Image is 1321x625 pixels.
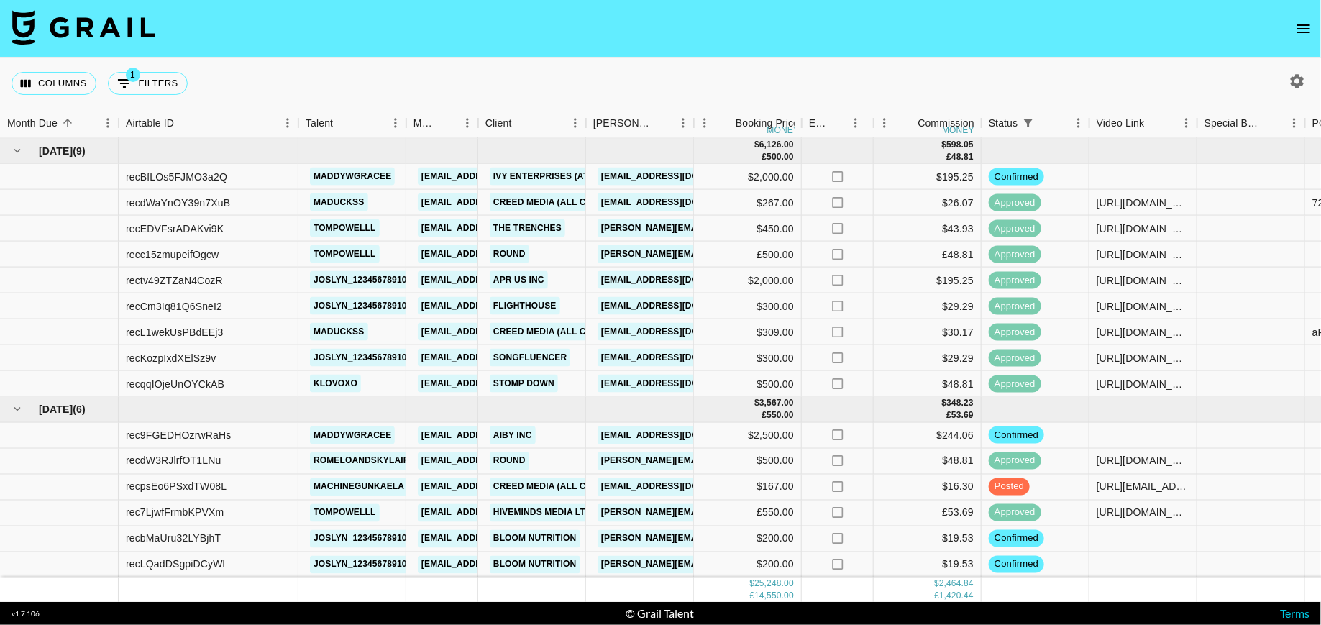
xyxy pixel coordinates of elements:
div: Commission [918,109,974,137]
div: Talent [306,109,333,137]
a: tompowelll [310,245,380,263]
span: [DATE] [39,402,73,416]
div: https://www.tiktok.com/@klovoxo/video/7546790179160247566?is_from_webapp=1&sender_device=pc&web_i... [1097,377,1189,391]
div: $ [934,577,939,589]
div: $500.00 [694,449,802,475]
a: [PERSON_NAME][EMAIL_ADDRESS][DOMAIN_NAME] [598,452,832,470]
a: [PERSON_NAME][EMAIL_ADDRESS][DOMAIN_NAME] [598,219,832,237]
div: Expenses: Remove Commission? [809,109,829,137]
div: https://www.tiktok.com/@romeloandskylair/video/ZNdnQ8kSE/ [1097,454,1189,468]
button: Menu [457,112,478,134]
div: 14,550.00 [754,589,794,601]
a: [EMAIL_ADDRESS][PERSON_NAME][DOMAIN_NAME] [418,349,652,367]
div: $2,000.00 [694,164,802,190]
div: Month Due [7,109,58,137]
a: maduckss [310,193,368,211]
div: recc15zmupeifOgcw [126,247,219,262]
div: 348.23 [946,397,974,409]
button: Show filters [1018,113,1038,133]
div: Manager [406,109,478,137]
div: $ [754,139,759,151]
div: https://www.tiktok.com/@machinegunkaela/video/7558578799168736525?lang=en [1097,480,1189,494]
div: 48.81 [951,151,974,163]
span: approved [989,506,1041,520]
div: $ [749,577,754,589]
button: Sort [829,113,849,133]
div: $ [754,397,759,409]
span: approved [989,222,1041,235]
button: Menu [874,112,895,134]
div: $195.25 [874,164,982,190]
div: v 1.7.106 [12,609,40,619]
div: $29.29 [874,345,982,371]
a: Creed Media (All Campaigns) [490,193,639,211]
button: Sort [1038,113,1059,133]
div: https://www.tiktok.com/@joslyn_12345678910/video/7548161372513750302?is_from_webapp=1&sender_devi... [1097,299,1189,314]
div: $48.81 [874,371,982,397]
button: Sort [716,113,736,133]
a: Creed Media (All Campaigns) [490,478,639,496]
div: $30.17 [874,319,982,345]
a: APR US Inc [490,271,548,289]
div: money [942,126,974,134]
a: romeloandskylair [310,452,413,470]
a: Bloom Nutrition [490,530,580,548]
button: Sort [436,113,457,133]
a: [EMAIL_ADDRESS][DOMAIN_NAME] [598,193,759,211]
div: 1,420.44 [939,589,974,601]
div: Airtable ID [126,109,174,137]
a: [EMAIL_ADDRESS][PERSON_NAME][DOMAIN_NAME] [418,323,652,341]
a: maduckss [310,323,368,341]
a: [EMAIL_ADDRESS][DOMAIN_NAME] [598,323,759,341]
div: https://www.tiktok.com/@joslyn_12345678910/video/7553014538396765470?lang=en-GB [1097,351,1189,365]
span: 1 [126,68,140,82]
a: [EMAIL_ADDRESS][PERSON_NAME][DOMAIN_NAME] [418,530,652,548]
div: £500.00 [694,242,802,268]
div: https://www.tiktok.com/@maduckss/video/7555532915543772424?is_from_webapp=1&sender_device=pc&web_... [1097,196,1189,210]
a: [EMAIL_ADDRESS][DOMAIN_NAME] [598,271,759,289]
a: The Trenches [490,219,565,237]
div: 1 active filter [1018,113,1038,133]
button: Show filters [108,72,188,95]
div: Special Booking Type [1205,109,1263,137]
a: [EMAIL_ADDRESS][DOMAIN_NAME] [598,168,759,186]
span: approved [989,325,1041,339]
div: $309.00 [694,319,802,345]
a: [PERSON_NAME][EMAIL_ADDRESS][DOMAIN_NAME] [598,504,832,522]
div: £ [946,151,951,163]
button: Sort [652,113,672,133]
div: Video Link [1097,109,1145,137]
a: tompowelll [310,504,380,522]
span: ( 9 ) [73,144,86,158]
a: maddywgracee [310,426,395,444]
div: $2,500.00 [694,423,802,449]
div: 3,567.00 [759,397,794,409]
button: Menu [1284,112,1305,134]
button: Sort [1263,113,1284,133]
span: confirmed [989,170,1044,183]
div: 500.00 [767,151,794,163]
a: [EMAIL_ADDRESS][PERSON_NAME][DOMAIN_NAME] [418,426,652,444]
div: Client [478,109,586,137]
div: $ [942,139,947,151]
div: recBfLOs5FJMO3a2Q [126,170,227,184]
span: confirmed [989,429,1044,442]
a: Round [490,245,529,263]
a: Bloom Nutrition [490,556,580,574]
a: [EMAIL_ADDRESS][PERSON_NAME][DOMAIN_NAME] [418,219,652,237]
button: hide children [7,399,27,419]
div: $244.06 [874,423,982,449]
a: machinegunkaela [310,478,408,496]
button: Sort [897,113,918,133]
img: Grail Talent [12,10,155,45]
a: [EMAIL_ADDRESS][PERSON_NAME][DOMAIN_NAME] [418,271,652,289]
div: https://www.tiktok.com/@maduckss/video/7548204142209010952?is_from_webapp=1&sender_device=pc&web_... [1097,325,1189,339]
a: [EMAIL_ADDRESS][PERSON_NAME][DOMAIN_NAME] [418,478,652,496]
div: Status [989,109,1018,137]
div: 53.69 [951,409,974,421]
div: $500.00 [694,371,802,397]
div: Manager [413,109,436,137]
div: 598.05 [946,139,974,151]
a: [EMAIL_ADDRESS][PERSON_NAME][DOMAIN_NAME] [418,297,652,315]
div: $300.00 [694,345,802,371]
